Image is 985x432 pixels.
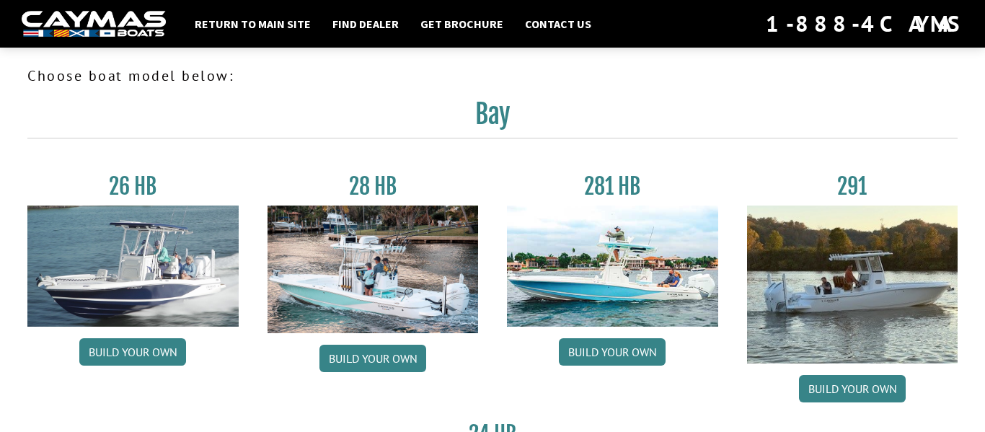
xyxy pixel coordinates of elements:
[325,14,406,33] a: Find Dealer
[27,65,958,87] p: Choose boat model below:
[27,206,239,327] img: 26_new_photo_resized.jpg
[766,8,963,40] div: 1-888-4CAYMAS
[799,375,906,402] a: Build your own
[747,173,958,200] h3: 291
[507,206,718,327] img: 28-hb-twin.jpg
[79,338,186,366] a: Build your own
[268,206,479,333] img: 28_hb_thumbnail_for_caymas_connect.jpg
[413,14,511,33] a: Get Brochure
[187,14,318,33] a: Return to main site
[507,173,718,200] h3: 281 HB
[27,98,958,138] h2: Bay
[319,345,426,372] a: Build your own
[518,14,598,33] a: Contact Us
[747,206,958,363] img: 291_Thumbnail.jpg
[268,173,479,200] h3: 28 HB
[22,11,166,38] img: white-logo-c9c8dbefe5ff5ceceb0f0178aa75bf4bb51f6bca0971e226c86eb53dfe498488.png
[27,173,239,200] h3: 26 HB
[559,338,666,366] a: Build your own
